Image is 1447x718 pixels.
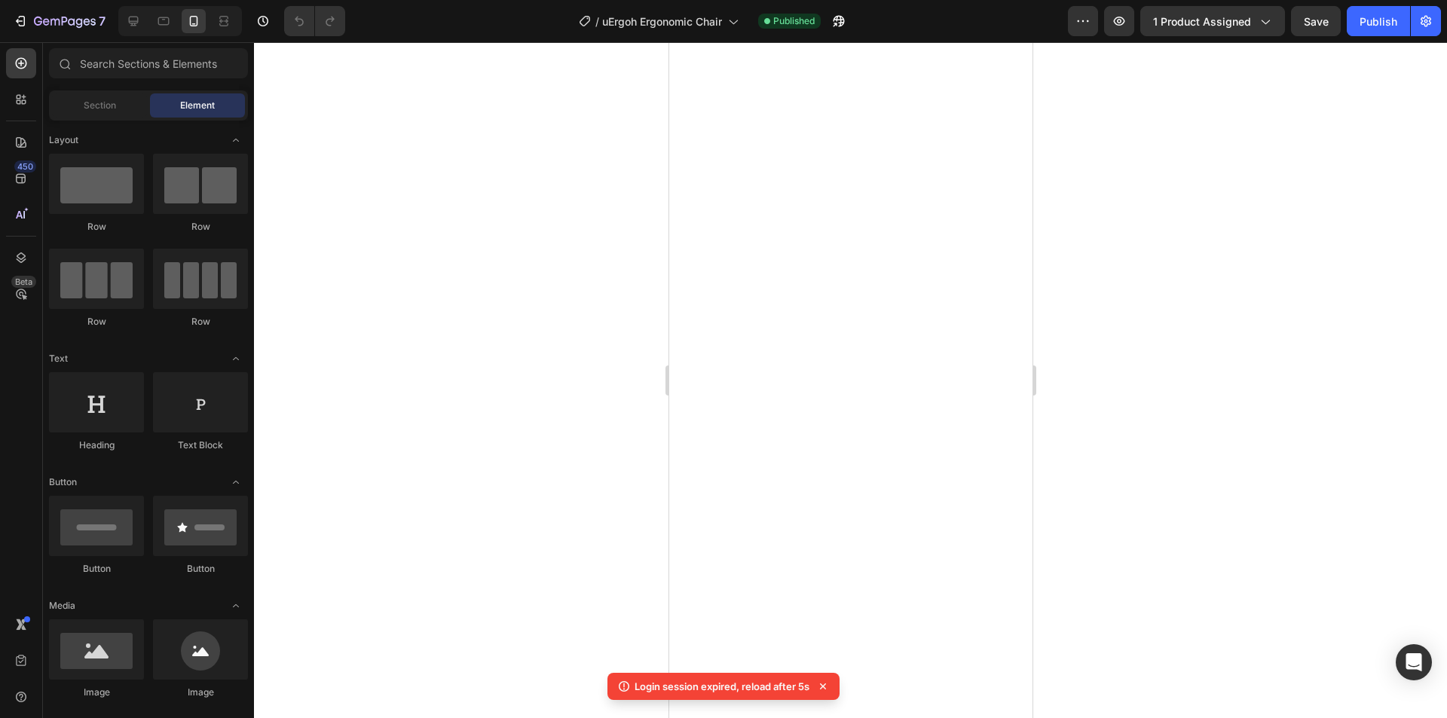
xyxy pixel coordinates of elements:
[6,6,112,36] button: 7
[635,679,809,694] p: Login session expired, reload after 5s
[1347,6,1410,36] button: Publish
[602,14,722,29] span: uErgoh Ergonomic Chair
[1140,6,1285,36] button: 1 product assigned
[284,6,345,36] div: Undo/Redo
[14,160,36,173] div: 450
[49,438,144,452] div: Heading
[49,475,77,489] span: Button
[224,347,248,371] span: Toggle open
[49,352,68,365] span: Text
[11,276,36,288] div: Beta
[153,438,248,452] div: Text Block
[224,128,248,152] span: Toggle open
[1291,6,1341,36] button: Save
[1396,644,1432,680] div: Open Intercom Messenger
[49,599,75,613] span: Media
[1360,14,1397,29] div: Publish
[773,14,815,28] span: Published
[99,12,106,30] p: 7
[49,220,144,234] div: Row
[180,99,215,112] span: Element
[49,133,78,147] span: Layout
[84,99,116,112] span: Section
[595,14,599,29] span: /
[49,562,144,576] div: Button
[49,686,144,699] div: Image
[1304,15,1329,28] span: Save
[153,220,248,234] div: Row
[1153,14,1251,29] span: 1 product assigned
[224,470,248,494] span: Toggle open
[153,686,248,699] div: Image
[153,562,248,576] div: Button
[49,48,248,78] input: Search Sections & Elements
[669,42,1032,718] iframe: Design area
[153,315,248,328] div: Row
[224,594,248,618] span: Toggle open
[49,315,144,328] div: Row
